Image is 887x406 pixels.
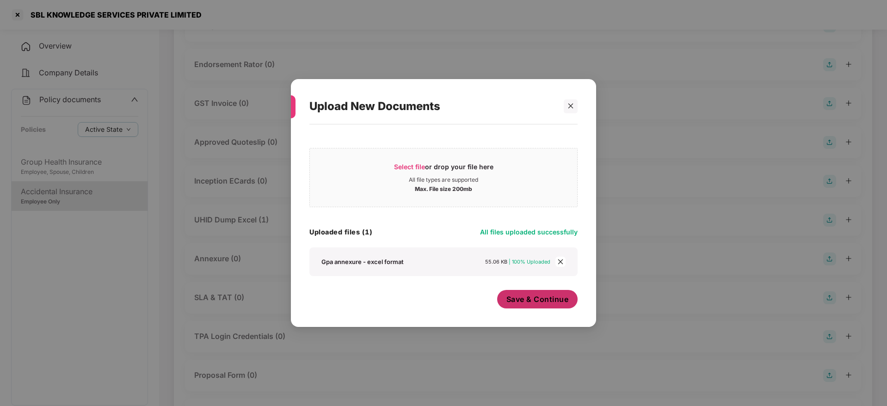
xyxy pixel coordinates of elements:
[409,176,478,184] div: All file types are supported
[309,228,372,237] h4: Uploaded files (1)
[309,88,555,124] div: Upload New Documents
[485,258,507,265] span: 55.06 KB
[310,155,577,200] span: Select fileor drop your file hereAll file types are supportedMax. File size 200mb
[555,257,566,267] span: close
[506,294,569,304] span: Save & Continue
[321,258,404,266] div: Gpa annexure - excel format
[509,258,550,265] span: | 100% Uploaded
[480,228,578,236] span: All files uploaded successfully
[394,162,493,176] div: or drop your file here
[567,103,574,109] span: close
[415,184,472,193] div: Max. File size 200mb
[394,163,425,171] span: Select file
[497,290,578,308] button: Save & Continue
